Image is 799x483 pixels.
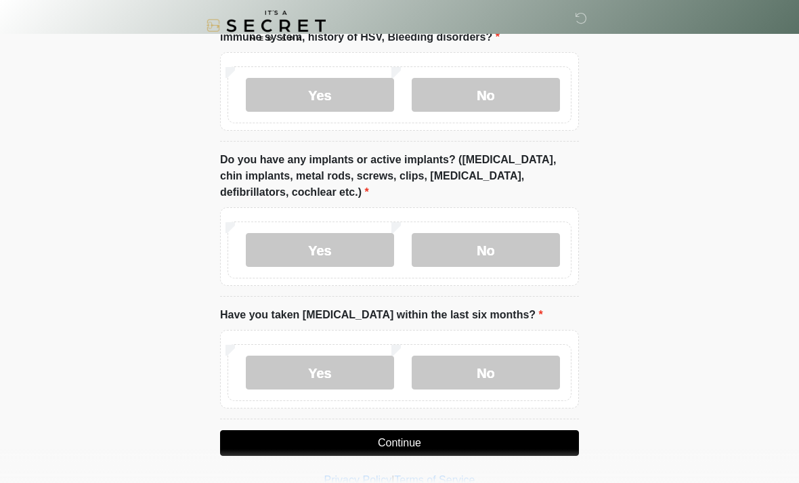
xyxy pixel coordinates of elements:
[246,233,394,267] label: Yes
[412,356,560,390] label: No
[412,233,560,267] label: No
[220,307,543,323] label: Have you taken [MEDICAL_DATA] within the last six months?
[220,152,579,201] label: Do you have any implants or active implants? ([MEDICAL_DATA], chin implants, metal rods, screws, ...
[207,10,326,41] img: It's A Secret Med Spa Logo
[246,356,394,390] label: Yes
[412,78,560,112] label: No
[246,78,394,112] label: Yes
[220,430,579,456] button: Continue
